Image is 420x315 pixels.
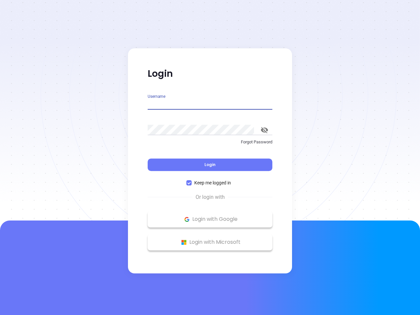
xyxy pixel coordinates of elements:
[151,214,269,224] p: Login with Google
[204,162,216,167] span: Login
[148,234,272,250] button: Microsoft Logo Login with Microsoft
[148,211,272,227] button: Google Logo Login with Google
[148,94,165,98] label: Username
[148,68,272,80] p: Login
[192,193,228,201] span: Or login with
[151,237,269,247] p: Login with Microsoft
[148,158,272,171] button: Login
[148,139,272,151] a: Forgot Password
[148,139,272,145] p: Forgot Password
[192,179,234,186] span: Keep me logged in
[180,238,188,246] img: Microsoft Logo
[183,215,191,223] img: Google Logo
[257,122,272,138] button: toggle password visibility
